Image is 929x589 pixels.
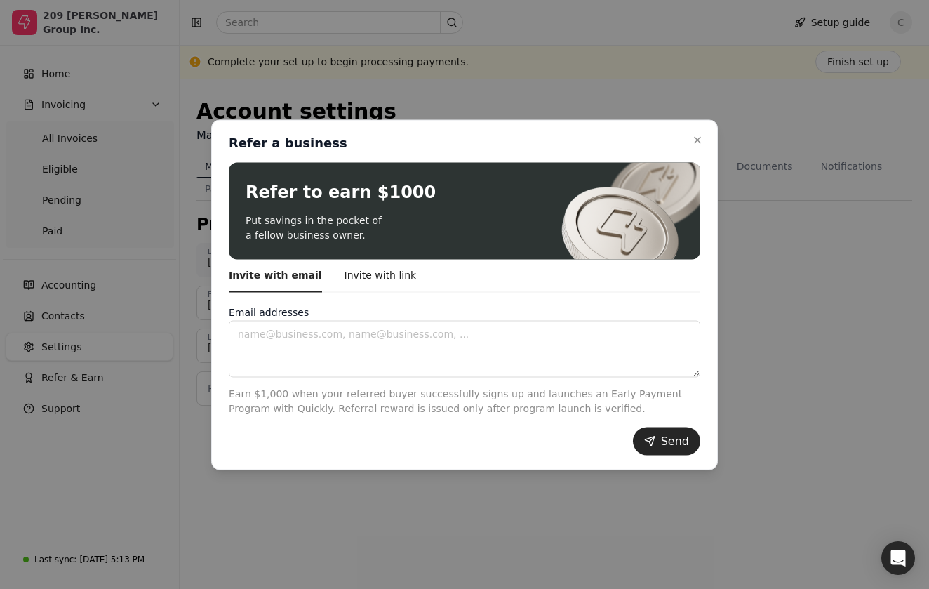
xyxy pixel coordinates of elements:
[345,259,417,292] button: Invite with link
[556,162,711,259] img: Coin
[633,427,700,455] button: Send
[246,213,436,242] div: Put savings in the pocket of a fellow business owner.
[229,134,347,151] h2: Refer a business
[246,179,436,204] div: Refer to earn $1000
[229,259,322,292] button: Invite with email
[229,306,309,317] label: Email addresses
[229,386,700,427] div: Earn $1,000 when your referred buyer successfully signs up and launches an Early Payment Program ...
